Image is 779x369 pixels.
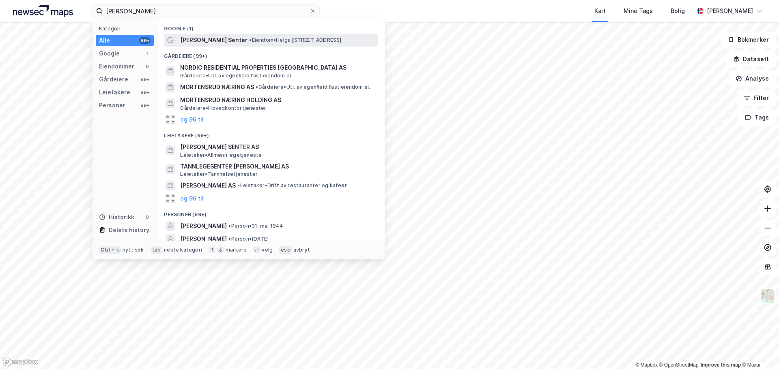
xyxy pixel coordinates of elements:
div: 99+ [139,89,151,96]
a: Mapbox homepage [2,357,38,367]
span: [PERSON_NAME] AS [180,181,236,190]
span: • [237,182,240,188]
div: Personer [99,100,125,110]
span: Person • 31. mai 1944 [228,223,283,229]
input: Søk på adresse, matrikkel, gårdeiere, leietakere eller personer [103,5,310,17]
span: Person • [DATE] [228,236,269,242]
img: logo.a4113a55bc3d86da70a041830d287a7e.svg [13,5,73,17]
span: • [228,223,231,229]
div: Gårdeiere [99,75,128,84]
div: Historikk [99,212,134,222]
div: 99+ [139,76,151,83]
div: velg [262,247,273,253]
span: Eiendom • Helga [STREET_ADDRESS] [249,37,341,43]
a: Improve this map [701,362,741,368]
div: Ctrl + k [99,246,121,254]
div: Leietakere (99+) [157,126,385,141]
span: Gårdeiere • Utl. av egen/leid fast eiendom el. [180,73,292,79]
div: neste kategori [164,247,202,253]
iframe: Chat Widget [738,330,779,369]
span: Gårdeiere • Hovedkontortjenester [180,105,266,111]
div: esc [279,246,292,254]
span: [PERSON_NAME] [180,234,227,244]
div: 1 [144,50,151,57]
div: 0 [144,63,151,70]
span: [PERSON_NAME] Senter [180,35,247,45]
div: Kategori [99,26,154,32]
div: avbryt [293,247,310,253]
button: og 96 til [180,115,204,124]
div: Bolig [671,6,685,16]
div: Google (1) [157,19,385,34]
div: Personer (99+) [157,205,385,220]
div: 99+ [139,102,151,109]
div: Alle [99,36,110,45]
div: Kart [594,6,606,16]
div: nytt søk [123,247,144,253]
button: og 96 til [180,194,204,203]
div: Eiendommer [99,62,134,71]
span: [PERSON_NAME] SENTER AS [180,142,375,152]
div: 0 [144,214,151,220]
div: Mine Tags [624,6,653,16]
span: • [228,236,231,242]
div: Leietakere [99,87,130,97]
span: MORTENSRUD NÆRING AS [180,82,254,92]
div: Google [99,49,120,58]
span: Leietaker • Tannhelsetjenester [180,171,258,177]
a: OpenStreetMap [659,362,699,368]
button: Datasett [726,51,776,67]
div: tab [151,246,163,254]
span: Leietaker • Allmenn legetjeneste [180,152,262,158]
div: [PERSON_NAME] [707,6,753,16]
div: markere [226,247,247,253]
div: 99+ [139,37,151,44]
span: Gårdeiere • Utl. av egen/leid fast eiendom el. [256,84,370,90]
span: NORDIC RESIDENTIAL PROPERTIES [GEOGRAPHIC_DATA] AS [180,63,375,73]
div: Delete history [109,225,149,235]
span: [PERSON_NAME] [180,221,227,231]
button: Tags [738,109,776,126]
span: TANNLEGESENTER [PERSON_NAME] AS [180,162,375,171]
button: Analyse [729,70,776,87]
span: MORTENSRUD NÆRING HOLDING AS [180,95,375,105]
button: Filter [737,90,776,106]
a: Mapbox [635,362,658,368]
div: Gårdeiere (99+) [157,47,385,61]
span: • [256,84,258,90]
img: Z [760,288,775,304]
button: Bokmerker [721,32,776,48]
span: • [249,37,252,43]
span: Leietaker • Drift av restauranter og kafeer [237,182,346,189]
